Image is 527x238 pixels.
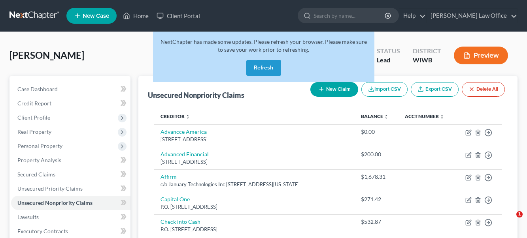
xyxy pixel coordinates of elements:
[161,173,177,180] a: Affirm
[361,128,392,136] div: $0.00
[17,171,55,178] span: Secured Claims
[11,182,130,196] a: Unsecured Priority Claims
[413,56,441,65] div: WIWB
[516,211,523,217] span: 1
[17,199,93,206] span: Unsecured Nonpriority Claims
[17,114,50,121] span: Client Profile
[384,114,389,119] i: unfold_more
[17,185,83,192] span: Unsecured Priority Claims
[11,153,130,167] a: Property Analysis
[361,195,392,203] div: $271.42
[185,114,190,119] i: unfold_more
[17,86,58,92] span: Case Dashboard
[161,218,200,225] a: Check into Cash
[454,47,508,64] button: Preview
[361,218,392,226] div: $532.87
[413,47,441,56] div: District
[361,82,408,97] button: Import CSV
[161,181,348,188] div: c/o January Technologies Inc [STREET_ADDRESS][US_STATE]
[119,9,153,23] a: Home
[161,151,209,157] a: Advanced Financial
[427,9,517,23] a: [PERSON_NAME] Law Office
[11,167,130,182] a: Secured Claims
[377,56,400,65] div: Lead
[377,47,400,56] div: Status
[17,214,39,220] span: Lawsuits
[246,60,281,76] button: Refresh
[161,38,367,53] span: NextChapter has made some updates. Please refresh your browser. Please make sure to save your wor...
[314,8,386,23] input: Search by name...
[405,113,444,119] a: Acct Number unfold_more
[500,211,519,230] iframe: Intercom live chat
[161,196,190,202] a: Capital One
[11,196,130,210] a: Unsecured Nonpriority Claims
[11,210,130,224] a: Lawsuits
[17,100,51,107] span: Credit Report
[462,82,505,97] button: Delete All
[9,49,84,61] span: [PERSON_NAME]
[83,13,109,19] span: New Case
[17,228,68,234] span: Executory Contracts
[17,128,51,135] span: Real Property
[361,173,392,181] div: $1,678.31
[148,90,244,100] div: Unsecured Nonpriority Claims
[153,9,204,23] a: Client Portal
[17,157,61,163] span: Property Analysis
[411,82,459,97] a: Export CSV
[440,114,444,119] i: unfold_more
[17,142,62,149] span: Personal Property
[361,113,389,119] a: Balance unfold_more
[161,203,348,211] div: P.O. [STREET_ADDRESS]
[361,150,392,158] div: $200.00
[11,82,130,96] a: Case Dashboard
[161,113,190,119] a: Creditor unfold_more
[161,226,348,233] div: P.O. [STREET_ADDRESS]
[399,9,426,23] a: Help
[310,82,358,97] button: New Claim
[161,136,348,143] div: [STREET_ADDRESS]
[161,158,348,166] div: [STREET_ADDRESS]
[11,96,130,111] a: Credit Report
[161,128,207,135] a: Advancce America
